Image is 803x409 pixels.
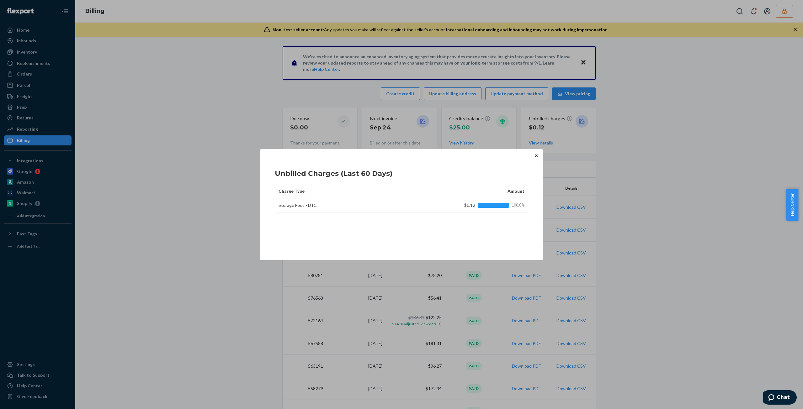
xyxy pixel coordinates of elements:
span: Chat [14,4,27,10]
th: Amount [432,184,528,198]
div: $0.12 [442,202,524,208]
button: Close [533,152,540,159]
td: Storage Fees - DTC [275,198,432,212]
span: 100.0% [512,202,524,208]
h1: Unbilled Charges (Last 60 Days) [275,169,392,179]
th: Charge Type [275,184,432,198]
